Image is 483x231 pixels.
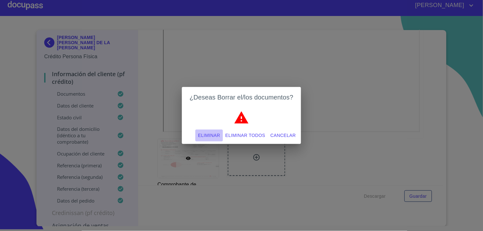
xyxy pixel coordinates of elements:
span: Eliminar [198,131,220,139]
span: Cancelar [271,131,296,139]
h2: ¿Deseas Borrar el/los documentos? [190,92,293,102]
button: Eliminar [195,130,223,141]
button: Eliminar todos [223,130,268,141]
span: Eliminar todos [225,131,266,139]
button: Cancelar [268,130,299,141]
